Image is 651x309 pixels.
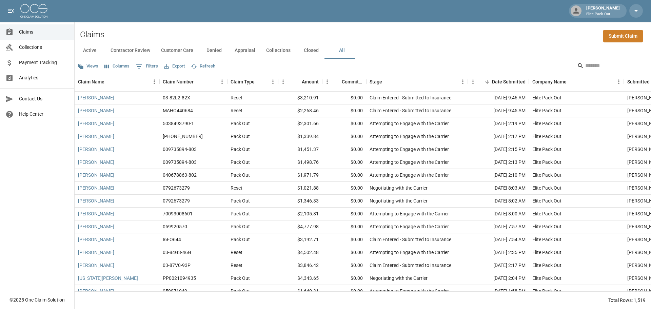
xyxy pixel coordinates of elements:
button: Sort [567,77,576,86]
div: [DATE] 8:03 AM [468,182,529,195]
button: Active [75,42,105,59]
div: Attempting to Engage with the Carrier [370,223,449,230]
div: Pack Out [231,275,250,282]
button: Show filters [134,61,160,72]
span: Analytics [19,74,69,81]
button: Sort [482,77,492,86]
div: 01-009-151167 [163,133,203,140]
div: $0.00 [322,246,366,259]
div: $0.00 [322,208,366,220]
a: [PERSON_NAME] [78,107,114,114]
div: Attempting to Engage with the Carrier [370,120,449,127]
div: 03-87V0-93P [163,262,191,269]
button: Export [162,61,186,72]
div: Claim Name [78,72,104,91]
div: Attempting to Engage with the Carrier [370,159,449,166]
div: $0.00 [322,220,366,233]
button: Menu [322,77,332,87]
div: Reset [231,185,242,191]
button: Sort [194,77,203,86]
button: All [327,42,357,59]
button: Menu [149,77,159,87]
div: Elite Pack Out [532,275,561,282]
button: Refresh [189,61,217,72]
div: Pack Out [231,159,250,166]
button: Sort [382,77,392,86]
button: Closed [296,42,327,59]
div: Elite Pack Out [532,223,561,230]
div: Date Submitted [468,72,529,91]
div: Negotiating with the Carrier [370,197,428,204]
div: [DATE] 7:57 AM [468,220,529,233]
div: $0.00 [322,285,366,298]
div: Company Name [529,72,624,91]
div: $3,210.91 [278,92,322,104]
button: Customer Care [156,42,199,59]
div: [DATE] 2:15 PM [468,143,529,156]
div: $1,339.84 [278,130,322,143]
span: Contact Us [19,95,69,102]
div: Elite Pack Out [532,146,561,153]
div: Amount [302,72,319,91]
div: Attempting to Engage with the Carrier [370,172,449,178]
button: Menu [468,77,478,87]
div: $0.00 [322,117,366,130]
a: [PERSON_NAME] [78,120,114,127]
div: $3,192.71 [278,233,322,246]
div: [DATE] 2:35 PM [468,246,529,259]
div: 040678863-802 [163,172,197,178]
div: Elite Pack Out [532,159,561,166]
div: $0.00 [322,259,366,272]
button: Collections [261,42,296,59]
div: [DATE] 8:02 AM [468,195,529,208]
div: $4,343.65 [278,272,322,285]
div: Reset [231,249,242,256]
div: Negotiating with the Carrier [370,275,428,282]
div: $0.00 [322,272,366,285]
div: Elite Pack Out [532,94,561,101]
div: Committed Amount [342,72,363,91]
div: $1,021.88 [278,182,322,195]
div: Pack Out [231,236,250,243]
a: Submit Claim [603,30,643,42]
a: [PERSON_NAME] [78,288,114,294]
div: Elite Pack Out [532,120,561,127]
button: Sort [104,77,114,86]
a: [PERSON_NAME] [78,223,114,230]
div: Search [577,60,650,73]
div: 70093008601 [163,210,193,217]
button: open drawer [4,4,18,18]
div: Pack Out [231,197,250,204]
div: Pack Out [231,288,250,294]
div: Elite Pack Out [532,133,561,140]
div: $2,105.81 [278,208,322,220]
button: Menu [458,77,468,87]
div: Negotiating with the Carrier [370,185,428,191]
div: Elite Pack Out [532,210,561,217]
div: Pack Out [231,146,250,153]
div: [PERSON_NAME] [584,5,623,17]
button: Sort [255,77,264,86]
div: Pack Out [231,133,250,140]
div: [DATE] 9:45 AM [468,104,529,117]
div: Elite Pack Out [532,107,561,114]
div: 059971049 [163,288,187,294]
div: Attempting to Engage with the Carrier [370,146,449,153]
div: 03-84G3-46G [163,249,191,256]
div: Pack Out [231,120,250,127]
button: Contractor Review [105,42,156,59]
div: 03-82L2-82X [163,94,190,101]
div: $0.00 [322,143,366,156]
div: $0.00 [322,182,366,195]
div: Pack Out [231,223,250,230]
div: Elite Pack Out [532,172,561,178]
button: Appraisal [229,42,261,59]
div: [DATE] 8:00 AM [468,208,529,220]
div: Attempting to Engage with the Carrier [370,288,449,294]
div: 009735894-803 [163,146,197,153]
a: [PERSON_NAME] [78,249,114,256]
div: Claim Type [231,72,255,91]
div: $2,301.66 [278,117,322,130]
a: [US_STATE][PERSON_NAME] [78,275,138,282]
div: Pack Out [231,172,250,178]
